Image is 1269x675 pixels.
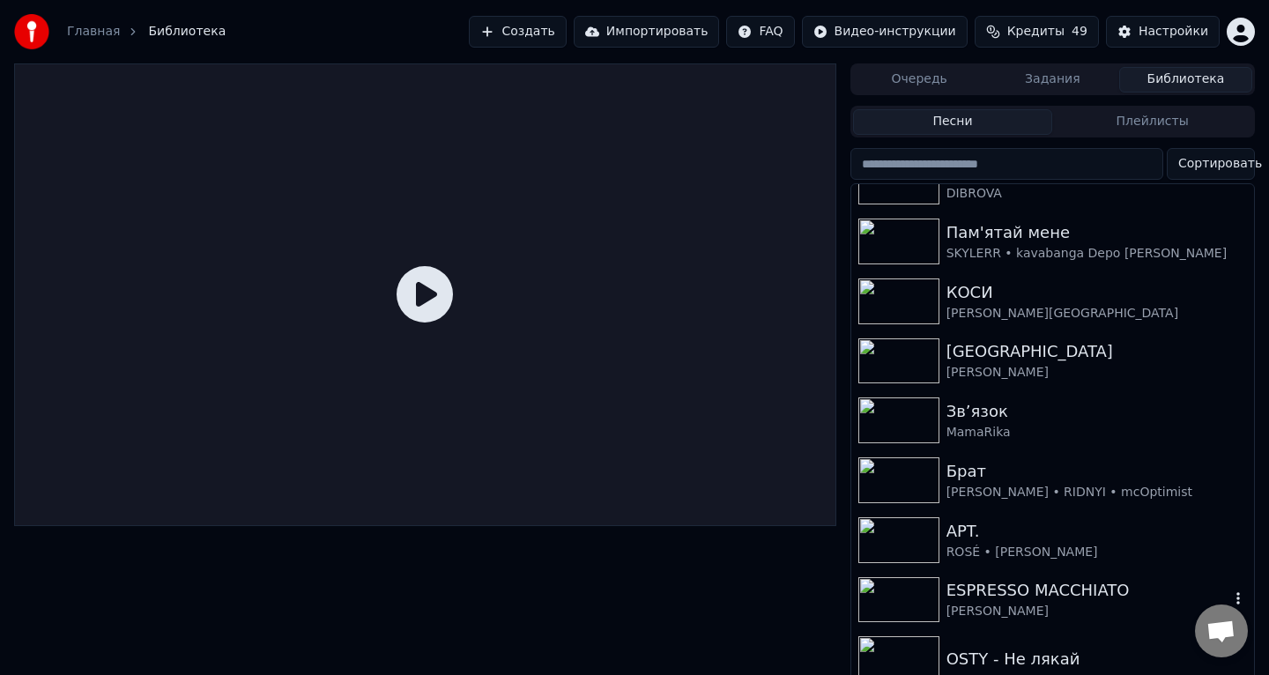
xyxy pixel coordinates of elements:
button: Видео-инструкции [802,16,968,48]
button: Создать [469,16,566,48]
button: FAQ [726,16,794,48]
div: [PERSON_NAME] • RIDNYI • mcOptimist [946,484,1247,501]
span: Сортировать [1178,155,1262,173]
div: SKYLERR • kavabanga Depo [PERSON_NAME] [946,245,1247,263]
div: Звʼязок [946,399,1247,424]
div: ESPRESSO MACCHIATO [946,578,1229,603]
nav: breadcrumb [67,23,226,41]
div: Пам'ятай мене [946,220,1247,245]
button: Библиотека [1119,67,1252,93]
div: КОСИ [946,280,1247,305]
img: youka [14,14,49,49]
div: OSTY - Не лякай [946,647,1247,671]
button: Песни [853,109,1053,135]
button: Плейлисты [1052,109,1252,135]
div: Брат [946,459,1247,484]
button: Импортировать [574,16,720,48]
div: [PERSON_NAME][GEOGRAPHIC_DATA] [946,305,1247,323]
div: [PERSON_NAME] [946,364,1247,382]
div: ROSÉ • [PERSON_NAME] [946,544,1247,561]
div: Відкритий чат [1195,605,1248,657]
button: Кредиты49 [975,16,1099,48]
div: DIBROVA [946,185,1247,203]
span: 49 [1072,23,1087,41]
button: Очередь [853,67,986,93]
div: [GEOGRAPHIC_DATA] [946,339,1247,364]
button: Настройки [1106,16,1220,48]
button: Задания [986,67,1119,93]
a: Главная [67,23,120,41]
div: [PERSON_NAME] [946,603,1229,620]
div: MamaRika [946,424,1247,441]
span: Кредиты [1007,23,1065,41]
div: Настройки [1139,23,1208,41]
span: Библиотека [148,23,226,41]
div: APT. [946,519,1247,544]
